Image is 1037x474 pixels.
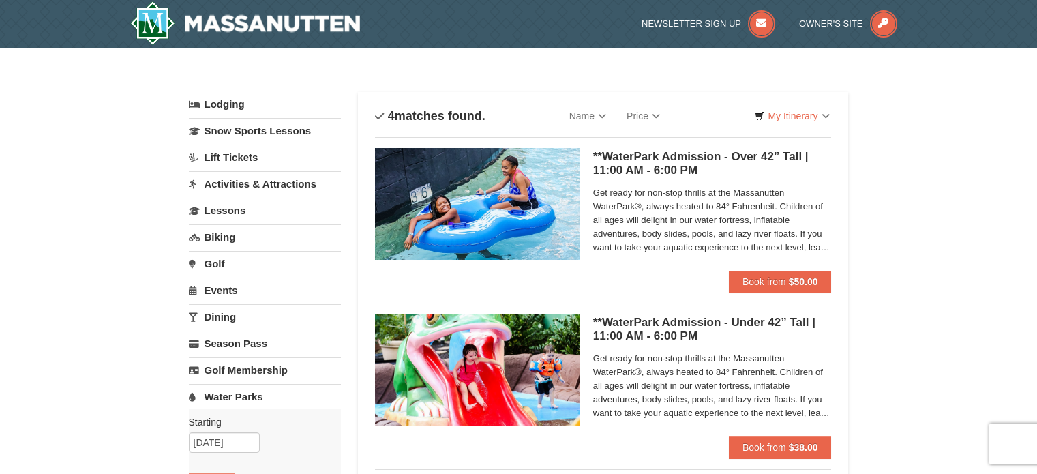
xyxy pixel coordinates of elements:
a: Golf [189,251,341,276]
a: Water Parks [189,384,341,409]
button: Book from $50.00 [729,271,832,293]
a: My Itinerary [746,106,838,126]
span: Get ready for non-stop thrills at the Massanutten WaterPark®, always heated to 84° Fahrenheit. Ch... [593,352,832,420]
a: Lift Tickets [189,145,341,170]
strong: $38.00 [789,442,818,453]
a: Owner's Site [799,18,897,29]
a: Activities & Attractions [189,171,341,196]
span: Book from [742,276,786,287]
a: Name [559,102,616,130]
span: Owner's Site [799,18,863,29]
span: Book from [742,442,786,453]
img: 6619917-738-d4d758dd.jpg [375,314,580,426]
a: Biking [189,224,341,250]
img: Massanutten Resort Logo [130,1,361,45]
img: 6619917-726-5d57f225.jpg [375,148,580,260]
a: Price [616,102,670,130]
a: Dining [189,304,341,329]
a: Newsletter Sign Up [642,18,775,29]
a: Lodging [189,92,341,117]
a: Lessons [189,198,341,223]
strong: $50.00 [789,276,818,287]
label: Starting [189,415,331,429]
a: Season Pass [189,331,341,356]
span: Get ready for non-stop thrills at the Massanutten WaterPark®, always heated to 84° Fahrenheit. Ch... [593,186,832,254]
a: Snow Sports Lessons [189,118,341,143]
a: Massanutten Resort [130,1,361,45]
span: Newsletter Sign Up [642,18,741,29]
h5: **WaterPark Admission - Under 42” Tall | 11:00 AM - 6:00 PM [593,316,832,343]
h5: **WaterPark Admission - Over 42” Tall | 11:00 AM - 6:00 PM [593,150,832,177]
button: Book from $38.00 [729,436,832,458]
a: Golf Membership [189,357,341,383]
a: Events [189,278,341,303]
